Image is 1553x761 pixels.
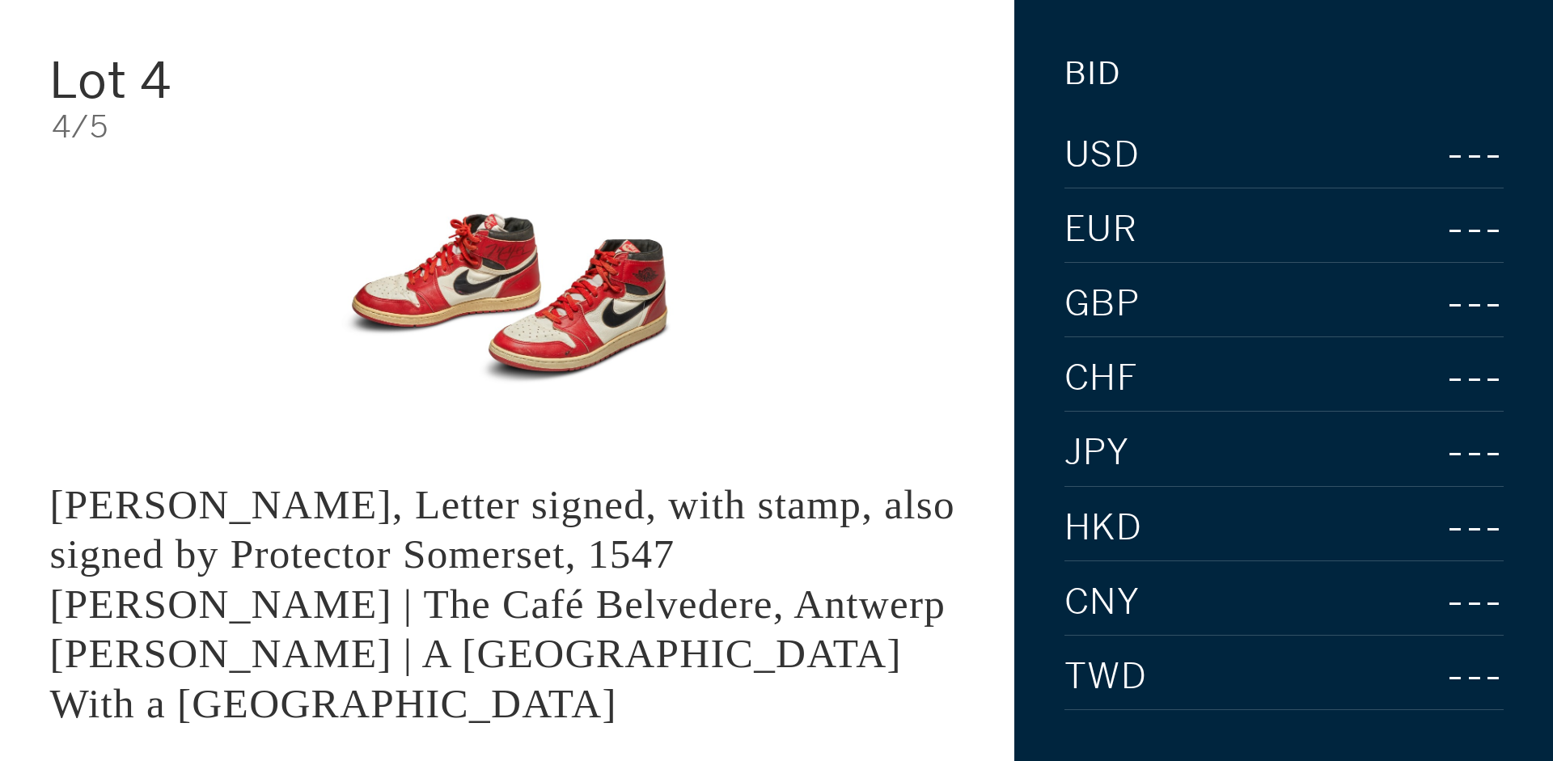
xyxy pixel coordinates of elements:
img: King Edward VI, Letter signed, with stamp, also signed by Protector Somerset, 1547 LOUIS VAN ENGE... [311,167,704,429]
div: --- [1411,205,1504,254]
div: --- [1360,652,1504,701]
div: --- [1403,353,1504,403]
span: JPY [1064,435,1130,471]
div: 4/5 [52,112,965,142]
span: CHF [1064,361,1139,396]
div: --- [1348,130,1504,180]
span: GBP [1064,286,1140,322]
span: CNY [1064,585,1140,620]
div: Lot 4 [49,56,354,105]
div: [PERSON_NAME], Letter signed, with stamp, also signed by Protector Somerset, 1547 [PERSON_NAME] |... [49,481,955,726]
div: --- [1404,279,1504,328]
div: --- [1381,503,1504,552]
span: USD [1064,137,1140,173]
span: TWD [1064,659,1148,695]
div: --- [1385,577,1504,627]
span: HKD [1064,510,1143,546]
div: Bid [1064,58,1121,89]
span: EUR [1064,212,1138,247]
div: --- [1346,428,1504,477]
